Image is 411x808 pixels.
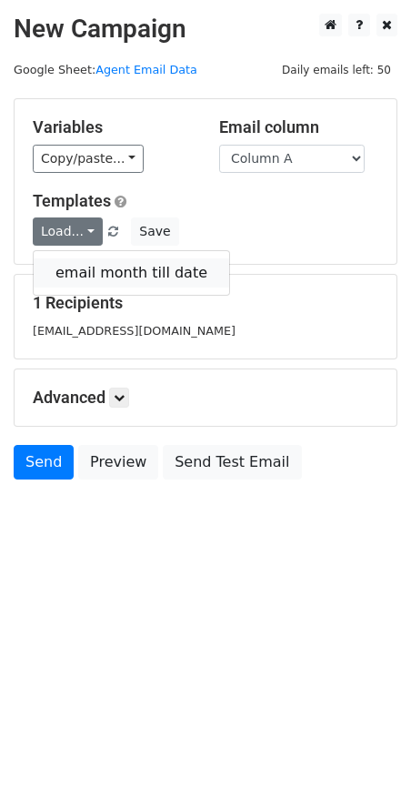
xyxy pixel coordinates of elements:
small: Google Sheet: [14,63,197,76]
a: Preview [78,445,158,480]
h5: Email column [219,117,378,137]
small: [EMAIL_ADDRESS][DOMAIN_NAME] [33,324,236,338]
a: Agent Email Data [95,63,197,76]
h5: Variables [33,117,192,137]
a: Daily emails left: 50 [276,63,397,76]
span: Daily emails left: 50 [276,60,397,80]
h5: Advanced [33,388,378,408]
h2: New Campaign [14,14,397,45]
a: Templates [33,191,111,210]
a: Copy/paste... [33,145,144,173]
h5: 1 Recipients [33,293,378,313]
a: Load... [33,217,103,246]
a: Send Test Email [163,445,301,480]
a: email month till date [34,258,229,288]
a: Send [14,445,74,480]
button: Save [131,217,178,246]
